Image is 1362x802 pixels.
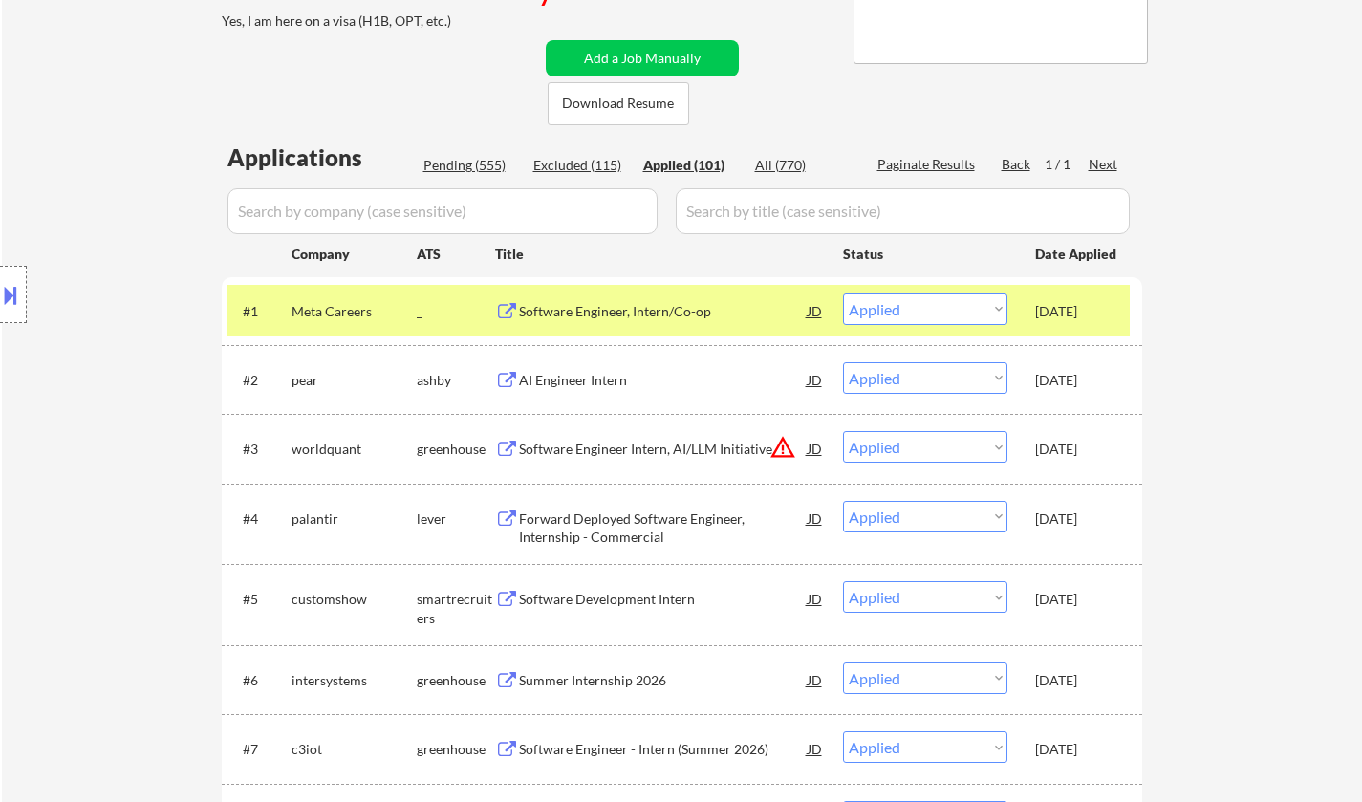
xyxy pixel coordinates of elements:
button: Add a Job Manually [546,40,739,76]
div: Software Engineer, Intern/Co-op [519,302,808,321]
div: JD [806,431,825,466]
button: warning_amber [769,434,796,461]
div: #7 [243,740,276,759]
button: Download Resume [548,82,689,125]
div: All (770) [755,156,851,175]
div: JD [806,731,825,766]
div: Back [1002,155,1032,174]
div: c3iot [292,740,417,759]
div: Status [843,236,1007,271]
div: pear [292,371,417,390]
div: JD [806,581,825,616]
div: Next [1089,155,1119,174]
div: customshow [292,590,417,609]
div: 1 / 1 [1045,155,1089,174]
div: _ [417,302,495,321]
div: Summer Internship 2026 [519,671,808,690]
div: [DATE] [1035,671,1119,690]
div: Paginate Results [877,155,980,174]
div: Meta Careers [292,302,417,321]
div: intersystems [292,671,417,690]
div: Applied (101) [643,156,739,175]
div: JD [806,501,825,535]
div: Forward Deployed Software Engineer, Internship - Commercial [519,509,808,547]
div: Company [292,245,417,264]
div: [DATE] [1035,740,1119,759]
div: JD [806,362,825,397]
div: Software Development Intern [519,590,808,609]
div: ashby [417,371,495,390]
div: JD [806,662,825,697]
div: [DATE] [1035,590,1119,609]
div: [DATE] [1035,440,1119,459]
div: #5 [243,590,276,609]
div: Software Engineer - Intern (Summer 2026) [519,740,808,759]
div: Pending (555) [423,156,519,175]
div: AI Engineer Intern [519,371,808,390]
div: [DATE] [1035,509,1119,529]
div: #4 [243,509,276,529]
div: [DATE] [1035,371,1119,390]
div: Software Engineer Intern, AI/LLM Initiative [519,440,808,459]
div: [DATE] [1035,302,1119,321]
div: worldquant [292,440,417,459]
input: Search by company (case sensitive) [227,188,658,234]
div: Excluded (115) [533,156,629,175]
div: greenhouse [417,671,495,690]
div: palantir [292,509,417,529]
div: lever [417,509,495,529]
div: #6 [243,671,276,690]
div: JD [806,293,825,328]
div: Date Applied [1035,245,1119,264]
div: ATS [417,245,495,264]
div: Title [495,245,825,264]
div: greenhouse [417,440,495,459]
div: Yes, I am here on a visa (H1B, OPT, etc.) [222,11,545,31]
div: smartrecruiters [417,590,495,627]
input: Search by title (case sensitive) [676,188,1130,234]
div: greenhouse [417,740,495,759]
